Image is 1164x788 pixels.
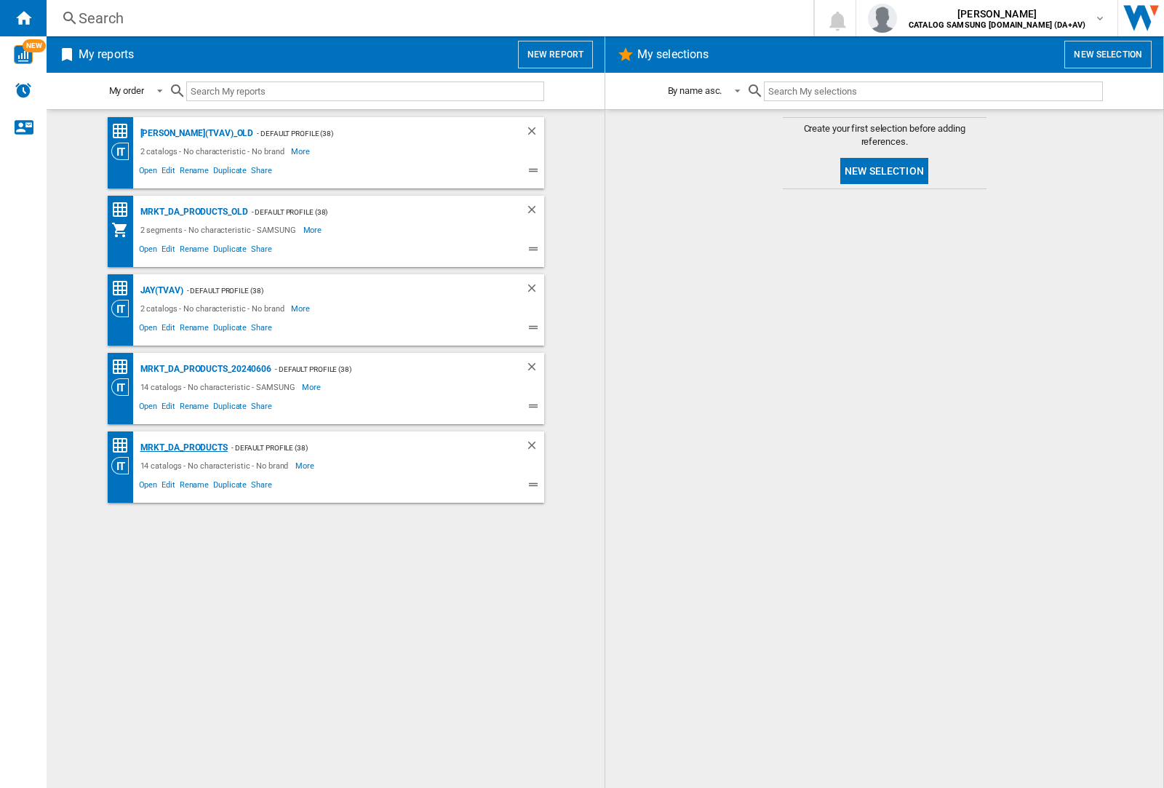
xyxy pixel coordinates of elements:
[183,282,496,300] div: - Default profile (38)
[1064,41,1152,68] button: New selection
[186,81,544,101] input: Search My reports
[137,203,248,221] div: MRKT_DA_PRODUCTS_OLD
[178,399,211,417] span: Rename
[111,457,137,474] div: Category View
[228,439,496,457] div: - Default profile (38)
[634,41,711,68] h2: My selections
[137,124,254,143] div: [PERSON_NAME](TVAV)_old
[137,321,160,338] span: Open
[303,221,324,239] span: More
[249,321,274,338] span: Share
[178,321,211,338] span: Rename
[137,457,296,474] div: 14 catalogs - No characteristic - No brand
[764,81,1102,101] input: Search My selections
[249,478,274,496] span: Share
[525,360,544,378] div: Delete
[525,124,544,143] div: Delete
[14,45,33,64] img: wise-card.svg
[111,358,137,376] div: Price Matrix
[518,41,593,68] button: New report
[76,41,137,68] h2: My reports
[159,399,178,417] span: Edit
[15,81,32,99] img: alerts-logo.svg
[23,39,46,52] span: NEW
[178,242,211,260] span: Rename
[248,203,496,221] div: - Default profile (38)
[271,360,495,378] div: - Default profile (38)
[211,478,249,496] span: Duplicate
[668,85,722,96] div: By name asc.
[159,164,178,181] span: Edit
[211,242,249,260] span: Duplicate
[211,399,249,417] span: Duplicate
[111,143,137,160] div: Category View
[111,279,137,298] div: Price Matrix
[909,20,1085,30] b: CATALOG SAMSUNG [DOMAIN_NAME] (DA+AV)
[137,221,303,239] div: 2 segments - No characteristic - SAMSUNG
[783,122,986,148] span: Create your first selection before adding references.
[137,242,160,260] span: Open
[211,321,249,338] span: Duplicate
[137,164,160,181] span: Open
[159,478,178,496] span: Edit
[178,478,211,496] span: Rename
[137,378,303,396] div: 14 catalogs - No characteristic - SAMSUNG
[159,242,178,260] span: Edit
[111,437,137,455] div: Price Matrix
[79,8,776,28] div: Search
[253,124,495,143] div: - Default profile (38)
[111,221,137,239] div: My Assortment
[302,378,323,396] span: More
[249,242,274,260] span: Share
[291,143,312,160] span: More
[109,85,144,96] div: My order
[137,143,292,160] div: 2 catalogs - No characteristic - No brand
[295,457,316,474] span: More
[249,164,274,181] span: Share
[249,399,274,417] span: Share
[211,164,249,181] span: Duplicate
[178,164,211,181] span: Rename
[291,300,312,317] span: More
[159,321,178,338] span: Edit
[137,300,292,317] div: 2 catalogs - No characteristic - No brand
[909,7,1085,21] span: [PERSON_NAME]
[525,439,544,457] div: Delete
[111,300,137,317] div: Category View
[137,282,183,300] div: JAY(TVAV)
[137,439,228,457] div: MRKT_DA_PRODUCTS
[840,158,928,184] button: New selection
[868,4,897,33] img: profile.jpg
[137,478,160,496] span: Open
[111,378,137,396] div: Category View
[137,360,272,378] div: MRKT_DA_PRODUCTS_20240606
[137,399,160,417] span: Open
[111,201,137,219] div: Price Matrix
[525,203,544,221] div: Delete
[111,122,137,140] div: Price Matrix
[525,282,544,300] div: Delete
